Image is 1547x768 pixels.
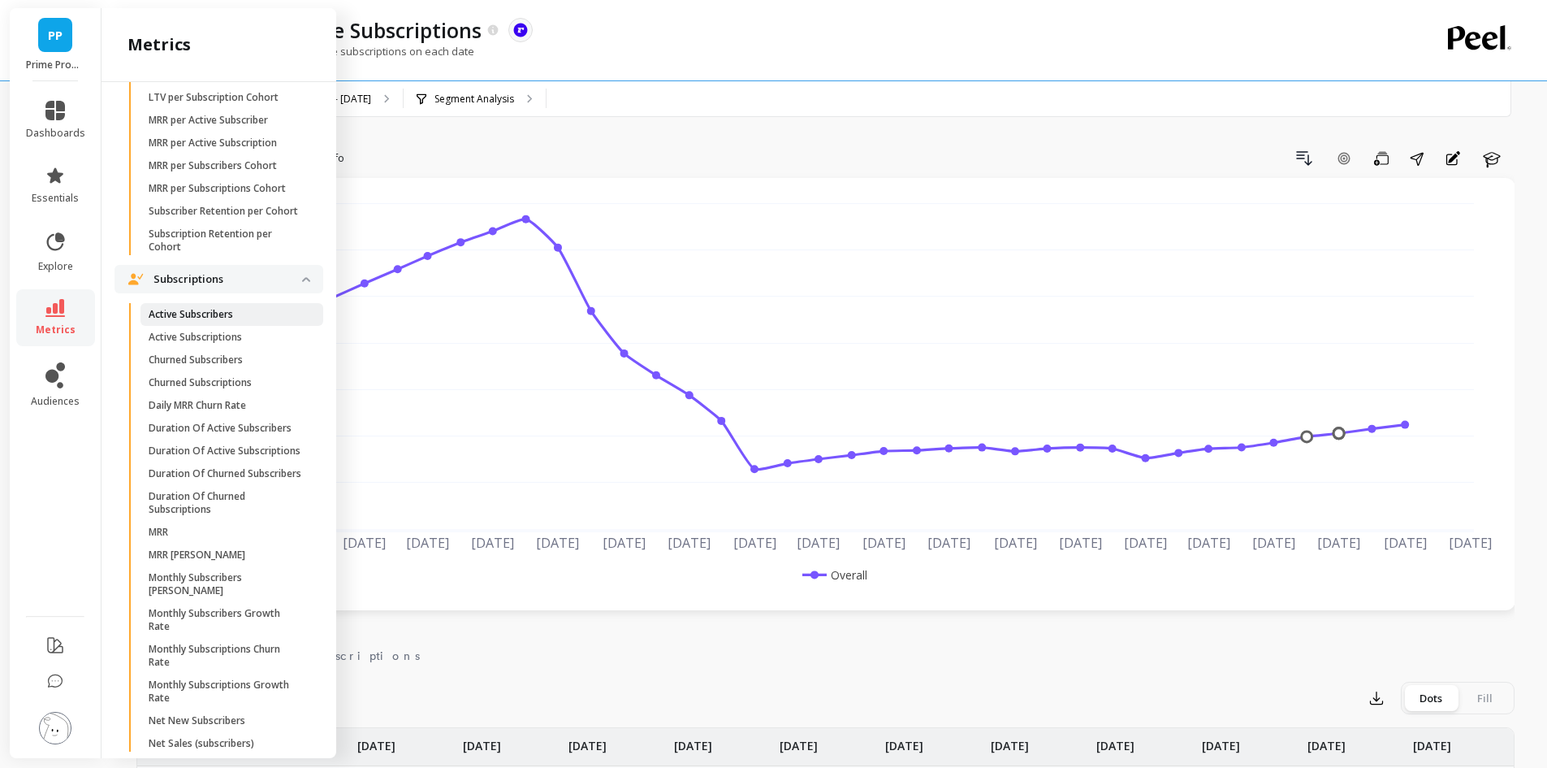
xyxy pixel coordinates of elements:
p: Subscriptions [153,271,302,288]
span: Subscriptions [292,648,420,664]
p: Churned Subscriptions [149,376,252,389]
img: down caret icon [302,277,310,282]
p: MRR [149,526,168,539]
p: [DATE] [568,728,607,754]
p: Duration Of Active Subscriptions [149,445,300,458]
p: Monthly Subscriptions Churn Rate [149,643,304,669]
div: Fill [1458,685,1511,711]
p: [DATE] [780,728,818,754]
span: PP [48,26,63,45]
span: explore [38,260,73,273]
p: Active Subscribers [149,308,233,321]
img: profile picture [39,712,71,744]
p: Monthly Subscribers [PERSON_NAME] [149,571,304,597]
p: LTV per Subscription Cohort [149,91,279,104]
span: metrics [36,323,76,336]
p: Duration Of Churned Subscribers [149,467,301,480]
span: audiences [31,395,80,408]
div: Dots [1404,685,1458,711]
p: [DATE] [1096,728,1134,754]
p: Monthly Subscribers Growth Rate [149,607,304,633]
p: MRR per Active Subscription [149,137,277,150]
p: MRR per Subscriptions Cohort [149,182,286,195]
p: Subscriber Retention per Cohort [149,205,298,218]
p: MRR [PERSON_NAME] [149,549,245,562]
p: MRR per Active Subscriber [149,114,268,127]
p: [DATE] [357,728,395,754]
nav: Tabs [136,635,1515,672]
p: Churned Subscribers [149,354,243,367]
p: Duration Of Churned Subscriptions [149,490,304,516]
p: Net Sales (subscribers) [149,737,254,750]
p: Subscription Retention per Cohort [149,228,304,254]
span: essentials [32,192,79,205]
p: [DATE] [674,728,712,754]
p: MRR per Subscribers Cohort [149,159,277,172]
p: [DATE] [885,728,923,754]
span: dashboards [26,127,85,140]
img: api.recharge.svg [513,23,528,37]
p: [DATE] [1413,728,1451,754]
h2: metrics [127,33,191,56]
img: navigation item icon [127,273,144,284]
p: Daily MRR Churn Rate [149,399,246,412]
p: Prime Prometics™ [26,59,85,72]
p: Active Subscriptions [149,331,242,344]
p: Net New Subscribers [149,714,245,727]
p: [DATE] [463,728,501,754]
p: Segment Analysis [434,93,514,106]
p: [DATE] [1202,728,1240,754]
p: Duration Of Active Subscribers [149,422,292,435]
p: [DATE] [991,728,1029,754]
p: Monthly Subscriptions Growth Rate [149,679,304,705]
p: [DATE] [1307,728,1346,754]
